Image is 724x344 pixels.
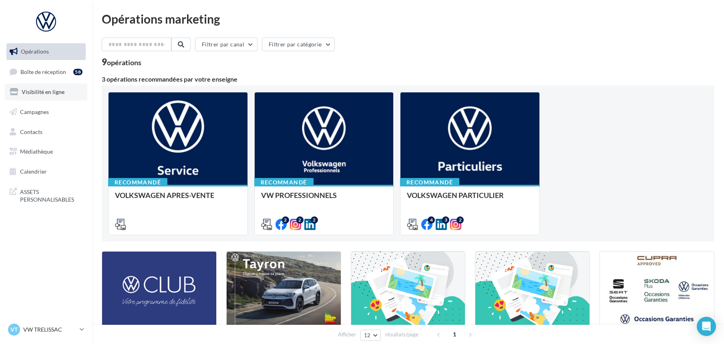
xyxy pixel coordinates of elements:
button: Filtrer par canal [195,38,257,51]
a: Boîte de réception58 [5,63,87,80]
div: 3 [442,216,449,224]
span: résultats/page [385,331,418,338]
p: VW TRELISSAC [23,326,76,334]
a: Médiathèque [5,143,87,160]
div: 2 [282,216,289,224]
a: Campagnes [5,104,87,120]
span: ASSETS PERSONNALISABLES [20,186,82,204]
a: ASSETS PERSONNALISABLES [5,183,87,207]
div: 58 [73,69,82,75]
span: VT [10,326,18,334]
div: 3 opérations recommandées par votre enseigne [102,76,714,82]
div: Open Intercom Messenger [697,317,716,336]
button: 12 [360,330,381,341]
span: Médiathèque [20,148,53,155]
div: opérations [107,59,141,66]
span: 12 [364,332,371,338]
div: 4 [428,216,435,224]
div: Recommandé [108,178,167,187]
button: Filtrer par catégorie [262,38,335,51]
div: 9 [102,58,141,66]
span: Visibilité en ligne [22,88,64,95]
div: Recommandé [254,178,314,187]
a: Opérations [5,43,87,60]
a: VT VW TRELISSAC [6,322,86,337]
div: 2 [311,216,318,224]
span: VOLKSWAGEN PARTICULIER [407,191,504,200]
span: Opérations [21,48,49,55]
a: Visibilité en ligne [5,84,87,100]
span: 1 [448,328,461,341]
span: Boîte de réception [20,68,66,75]
a: Calendrier [5,163,87,180]
span: Calendrier [20,168,47,175]
div: Opérations marketing [102,13,714,25]
span: Afficher [338,331,356,338]
div: 2 [296,216,304,224]
span: VW PROFESSIONNELS [261,191,337,200]
span: Campagnes [20,108,49,115]
span: VOLKSWAGEN APRES-VENTE [115,191,214,200]
div: Recommandé [400,178,459,187]
a: Contacts [5,124,87,140]
div: 2 [457,216,464,224]
span: Contacts [20,128,42,135]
